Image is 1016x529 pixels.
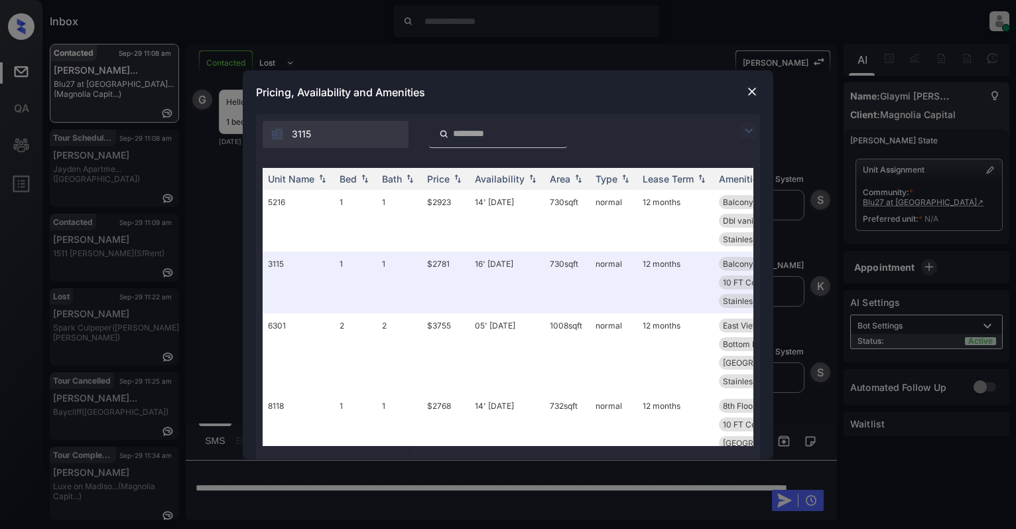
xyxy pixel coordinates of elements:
td: normal [590,190,637,252]
span: Balcony [723,259,753,269]
td: 14' [DATE] [470,394,544,455]
td: 12 months [637,394,714,455]
td: 730 sqft [544,190,590,252]
td: 2 [377,313,422,394]
div: Pricing, Availability and Amenities [243,70,773,114]
td: normal [590,313,637,394]
td: 12 months [637,190,714,252]
span: 8th Floor [723,401,756,411]
td: 1 [334,252,377,313]
img: close [745,85,759,98]
td: 2 [334,313,377,394]
td: 1008 sqft [544,313,590,394]
td: $3755 [422,313,470,394]
span: Stainless steel... [723,234,783,244]
span: [GEOGRAPHIC_DATA] [723,438,804,448]
td: normal [590,394,637,455]
div: Availability [475,173,525,185]
td: 1 [334,394,377,455]
div: Amenities [719,173,763,185]
span: 3115 [292,127,311,141]
img: icon-zuma [271,127,284,141]
span: [GEOGRAPHIC_DATA] [723,358,804,368]
td: 1 [377,252,422,313]
td: 5216 [263,190,334,252]
img: sorting [619,174,632,183]
div: Unit Name [268,173,314,185]
span: 10 FT Ceiling [723,419,771,429]
img: sorting [526,174,539,183]
span: 10 FT Ceiling [723,277,771,287]
img: sorting [358,174,371,183]
div: Lease Term [643,173,694,185]
td: 8118 [263,394,334,455]
td: 730 sqft [544,252,590,313]
td: 1 [377,394,422,455]
td: 732 sqft [544,394,590,455]
span: Stainless steel... [723,376,783,386]
img: icon-zuma [741,123,757,139]
td: 6301 [263,313,334,394]
td: 12 months [637,252,714,313]
img: icon-zuma [439,128,449,140]
img: sorting [695,174,708,183]
span: Stainless steel... [723,296,783,306]
div: Type [596,173,617,185]
td: 12 months [637,313,714,394]
td: 1 [334,190,377,252]
td: $2923 [422,190,470,252]
img: sorting [316,174,329,183]
td: 1 [377,190,422,252]
span: East View [723,321,759,331]
td: $2781 [422,252,470,313]
div: Bed [340,173,357,185]
td: 05' [DATE] [470,313,544,394]
td: $2768 [422,394,470,455]
td: normal [590,252,637,313]
span: Balcony [723,197,753,207]
div: Area [550,173,570,185]
span: Dbl vanity sink... [723,216,784,226]
img: sorting [572,174,585,183]
div: Bath [382,173,402,185]
td: 3115 [263,252,334,313]
td: 14' [DATE] [470,190,544,252]
td: 16' [DATE] [470,252,544,313]
span: Bottom Freezer [723,339,782,349]
div: Price [427,173,450,185]
img: sorting [451,174,464,183]
img: sorting [403,174,416,183]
